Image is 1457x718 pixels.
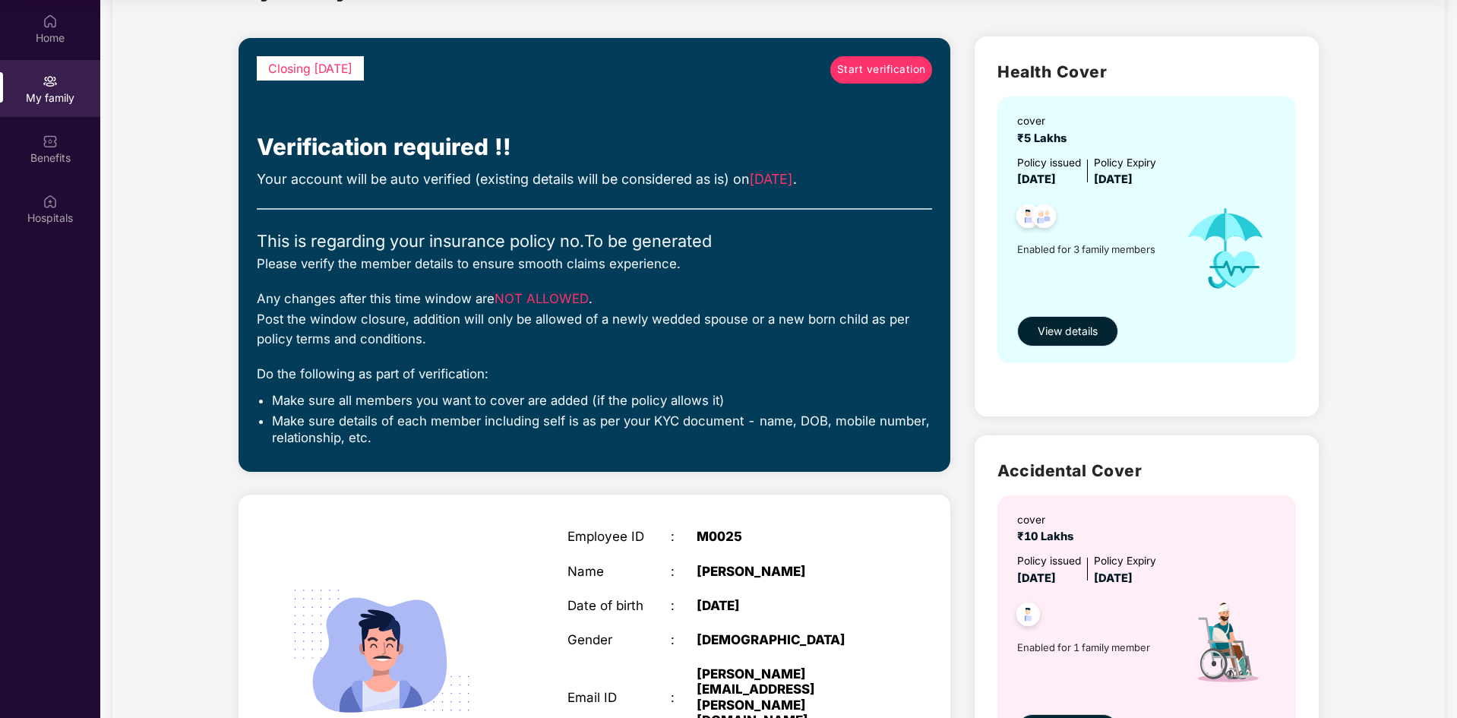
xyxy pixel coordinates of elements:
span: Closing [DATE] [268,62,352,76]
div: Policy Expiry [1094,155,1156,172]
img: svg+xml;base64,PHN2ZyB4bWxucz0iaHR0cDovL3d3dy53My5vcmcvMjAwMC9zdmciIHdpZHRoPSI0OC45NDMiIGhlaWdodD... [1010,200,1047,237]
span: View details [1038,323,1098,340]
button: View details [1017,316,1118,346]
div: [DEMOGRAPHIC_DATA] [697,632,877,647]
div: This is regarding your insurance policy no. To be generated [257,228,932,254]
div: [PERSON_NAME] [697,564,877,579]
div: Policy issued [1017,553,1081,570]
div: Any changes after this time window are . Post the window closure, addition will only be allowed o... [257,289,932,349]
img: icon [1170,587,1282,707]
div: Gender [567,632,671,647]
li: Make sure all members you want to cover are added (if the policy allows it) [272,392,932,409]
div: Employee ID [567,529,671,544]
span: Enabled for 3 family members [1017,242,1170,257]
div: : [671,598,697,613]
h2: Health Cover [997,59,1296,84]
div: M0025 [697,529,877,544]
img: svg+xml;base64,PHN2ZyB4bWxucz0iaHR0cDovL3d3dy53My5vcmcvMjAwMC9zdmciIHdpZHRoPSI0OC45NDMiIGhlaWdodD... [1010,598,1047,635]
span: [DATE] [1017,172,1056,186]
img: svg+xml;base64,PHN2ZyBpZD0iSG9zcGl0YWxzIiB4bWxucz0iaHR0cDovL3d3dy53My5vcmcvMjAwMC9zdmciIHdpZHRoPS... [43,194,58,209]
img: svg+xml;base64,PHN2ZyBpZD0iSG9tZSIgeG1sbnM9Imh0dHA6Ly93d3cudzMub3JnLzIwMDAvc3ZnIiB3aWR0aD0iMjAiIG... [43,14,58,29]
div: Please verify the member details to ensure smooth claims experience. [257,254,932,274]
div: Verification required !! [257,129,932,165]
span: [DATE] [749,171,793,187]
div: Email ID [567,690,671,705]
span: Enabled for 1 family member [1017,640,1170,655]
img: svg+xml;base64,PHN2ZyB3aWR0aD0iMjAiIGhlaWdodD0iMjAiIHZpZXdCb3g9IjAgMCAyMCAyMCIgZmlsbD0ibm9uZSIgeG... [43,74,58,89]
div: Do the following as part of verification: [257,364,932,384]
span: ₹5 Lakhs [1017,131,1073,145]
div: Date of birth [567,598,671,613]
div: : [671,564,697,579]
span: [DATE] [1017,571,1056,585]
div: [DATE] [697,598,877,613]
span: [DATE] [1094,571,1133,585]
img: svg+xml;base64,PHN2ZyB4bWxucz0iaHR0cDovL3d3dy53My5vcmcvMjAwMC9zdmciIHdpZHRoPSI0OC45NDMiIGhlaWdodD... [1026,200,1063,237]
div: : [671,529,697,544]
div: Name [567,564,671,579]
img: icon [1170,189,1282,308]
a: Start verification [830,56,932,84]
div: cover [1017,113,1073,130]
div: : [671,632,697,647]
li: Make sure details of each member including self is as per your KYC document - name, DOB, mobile n... [272,413,932,447]
span: [DATE] [1094,172,1133,186]
div: Policy issued [1017,155,1081,172]
img: svg+xml;base64,PHN2ZyBpZD0iQmVuZWZpdHMiIHhtbG5zPSJodHRwOi8vd3d3LnczLm9yZy8yMDAwL3N2ZyIgd2lkdGg9Ij... [43,134,58,149]
span: Start verification [837,62,926,78]
span: ₹10 Lakhs [1017,530,1079,543]
h2: Accidental Cover [997,458,1296,483]
div: : [671,690,697,705]
span: NOT ALLOWED [495,291,589,306]
div: Policy Expiry [1094,553,1156,570]
div: cover [1017,512,1079,529]
div: Your account will be auto verified (existing details will be considered as is) on . [257,169,932,190]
